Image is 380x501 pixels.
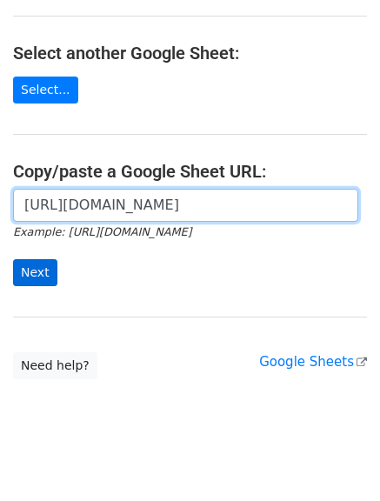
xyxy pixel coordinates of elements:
h4: Select another Google Sheet: [13,43,367,63]
input: Paste your Google Sheet URL here [13,189,358,222]
iframe: Chat Widget [293,417,380,501]
h4: Copy/paste a Google Sheet URL: [13,161,367,182]
small: Example: [URL][DOMAIN_NAME] [13,225,191,238]
input: Next [13,259,57,286]
a: Select... [13,77,78,104]
a: Google Sheets [259,354,367,370]
a: Need help? [13,352,97,379]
